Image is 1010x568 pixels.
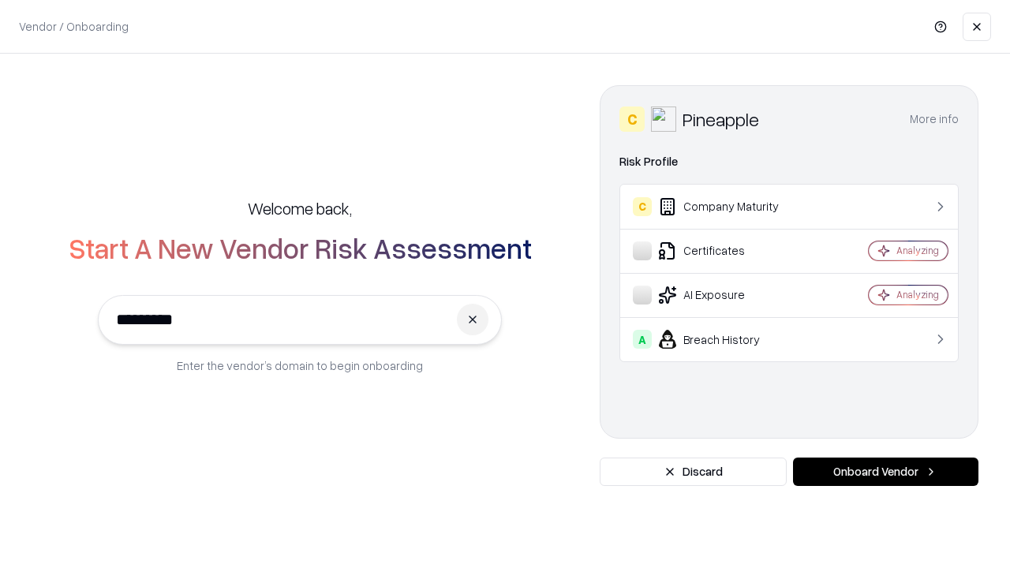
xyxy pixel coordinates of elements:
button: Onboard Vendor [793,458,978,486]
div: Breach History [633,330,821,349]
div: Analyzing [896,288,939,301]
div: C [633,197,652,216]
div: C [619,106,645,132]
p: Enter the vendor’s domain to begin onboarding [177,357,423,374]
div: Company Maturity [633,197,821,216]
div: Risk Profile [619,152,959,171]
div: Pineapple [683,106,759,132]
div: Analyzing [896,244,939,257]
p: Vendor / Onboarding [19,18,129,35]
div: Certificates [633,241,821,260]
img: Pineapple [651,106,676,132]
h2: Start A New Vendor Risk Assessment [69,232,532,263]
button: More info [910,105,959,133]
button: Discard [600,458,787,486]
div: AI Exposure [633,286,821,305]
h5: Welcome back, [248,197,352,219]
div: A [633,330,652,349]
